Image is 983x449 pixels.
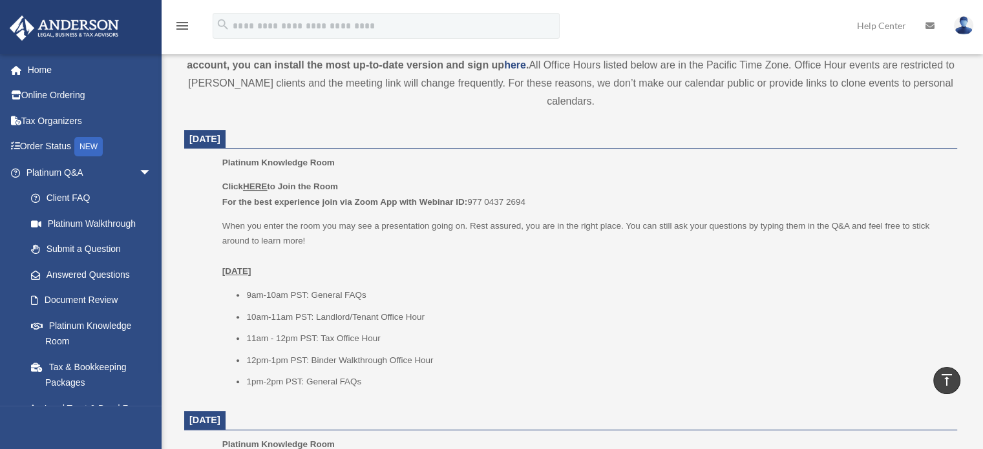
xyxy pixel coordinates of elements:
[222,182,338,191] b: Click to Join the Room
[9,83,171,109] a: Online Ordering
[939,372,955,388] i: vertical_align_top
[246,353,948,368] li: 12pm-1pm PST: Binder Walkthrough Office Hour
[9,134,171,160] a: Order StatusNEW
[187,41,935,70] strong: *This room is being hosted on Zoom. You will be required to log in to your personal Zoom account ...
[222,197,467,207] b: For the best experience join via Zoom App with Webinar ID:
[222,266,251,276] u: [DATE]
[18,287,171,313] a: Document Review
[18,185,171,211] a: Client FAQ
[189,415,220,425] span: [DATE]
[139,160,165,186] span: arrow_drop_down
[504,59,526,70] a: here
[222,158,335,167] span: Platinum Knowledge Room
[246,309,948,325] li: 10am-11am PST: Landlord/Tenant Office Hour
[216,17,230,32] i: search
[243,182,267,191] u: HERE
[6,16,123,41] img: Anderson Advisors Platinum Portal
[74,137,103,156] div: NEW
[246,331,948,346] li: 11am - 12pm PST: Tax Office Hour
[18,354,171,395] a: Tax & Bookkeeping Packages
[18,313,165,354] a: Platinum Knowledge Room
[526,59,529,70] strong: .
[174,18,190,34] i: menu
[246,374,948,390] li: 1pm-2pm PST: General FAQs
[933,367,960,394] a: vertical_align_top
[18,262,171,287] a: Answered Questions
[18,395,171,421] a: Land Trust & Deed Forum
[184,38,957,110] div: All Office Hours listed below are in the Pacific Time Zone. Office Hour events are restricted to ...
[246,287,948,303] li: 9am-10am PST: General FAQs
[9,160,171,185] a: Platinum Q&Aarrow_drop_down
[174,23,190,34] a: menu
[954,16,973,35] img: User Pic
[222,218,948,279] p: When you enter the room you may see a presentation going on. Rest assured, you are in the right p...
[222,439,335,449] span: Platinum Knowledge Room
[9,108,171,134] a: Tax Organizers
[18,211,171,236] a: Platinum Walkthrough
[9,57,171,83] a: Home
[189,134,220,144] span: [DATE]
[18,236,171,262] a: Submit a Question
[222,179,948,209] p: 977 0437 2694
